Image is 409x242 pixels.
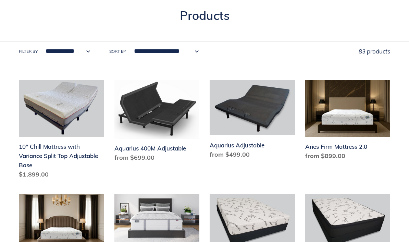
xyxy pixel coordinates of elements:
[180,8,230,23] span: Products
[19,80,104,182] a: 10" Chill Mattress with Variance Split Top Adjustable Base
[19,48,38,55] label: Filter by
[109,48,126,55] label: Sort by
[210,80,295,161] a: Aquarius Adjustable
[305,80,391,163] a: Aries Firm Mattress 2.0
[359,48,390,55] span: 83 products
[114,80,200,165] a: Aquarius 400M Adjustable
